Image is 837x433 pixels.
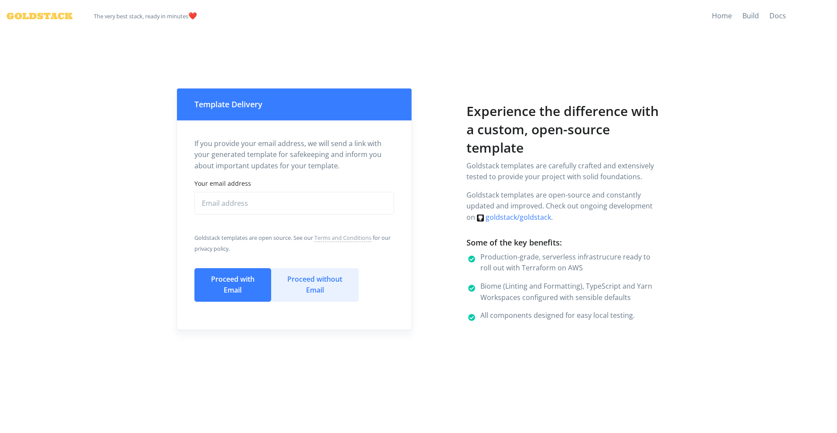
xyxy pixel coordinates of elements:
[466,102,660,157] h2: Experience the difference with a custom, open-source template
[314,234,371,242] a: Terms and Conditions
[477,212,551,222] a: goldstack/goldstack
[466,190,660,223] p: Goldstack templates are open-source and constantly updated and improved. Check out ongoing develo...
[480,310,660,321] div: All components designed for easy local testing.
[480,281,660,303] div: Biome (Linting and Formatting), TypeScript and Yarn Workspaces configured with sensible defaults
[194,268,271,302] button: Proceed with Email
[791,11,830,20] iframe: GitHub Star Goldstack
[477,215,484,222] img: svg%3e
[194,179,394,188] label: Your email address
[271,268,359,302] button: Proceed without Email
[466,237,660,248] h4: Some of the key benefits:
[194,99,262,110] h4: Template Delivery
[194,138,394,172] p: If you provide your email address, we will send a link with your generated template for safekeepi...
[194,192,394,215] input: Email address
[7,7,66,25] a: Goldstack Logo
[466,160,660,183] p: Goldstack templates are carefully crafted and extensively tested to provide your project with sol...
[480,252,660,274] div: Production-grade, serverless infrastrucure ready to roll out with Terraform on AWS
[94,12,188,20] small: The very best stack, ready in minutes
[194,234,391,253] small: Goldstack templates are open source. See our for our privacy policy.
[94,7,197,25] span: ️❤️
